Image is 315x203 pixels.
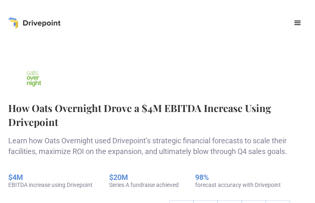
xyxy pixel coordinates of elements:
[109,182,179,189] div: Series A fundraise achieved
[109,173,179,182] h5: $20M
[288,13,308,33] div: menu
[8,101,307,129] h1: How Oats Overnight Drove a $4M EBITDA Increase Using Drivepoint
[8,135,307,156] p: Learn how Oats Overnight used Drivepoint’s strategic financial forecasts to scale their facilitie...
[195,182,281,189] div: forecast accuracy with Drivepoint
[195,173,281,182] h5: 98%
[8,182,93,189] div: EBITDA increase using Drivepoint
[8,173,93,182] h5: $4M
[8,17,61,29] a: home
